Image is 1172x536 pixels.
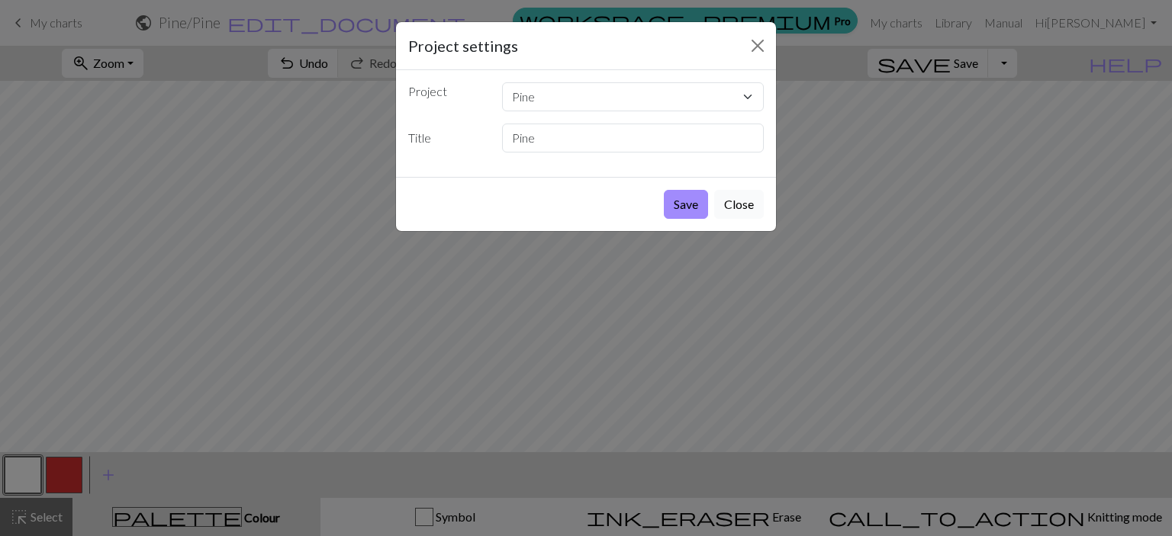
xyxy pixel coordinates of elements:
[714,190,764,219] button: Close
[745,34,770,58] button: Close
[399,82,493,105] label: Project
[399,124,493,152] label: Title
[664,190,708,219] button: Save
[408,34,518,57] h5: Project settings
